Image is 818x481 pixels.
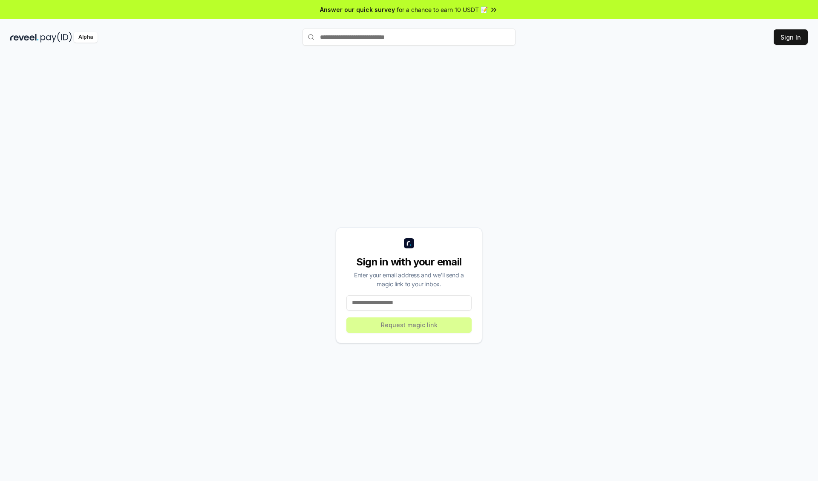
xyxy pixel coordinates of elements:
div: Sign in with your email [346,255,472,269]
button: Sign In [774,29,808,45]
span: Answer our quick survey [320,5,395,14]
div: Alpha [74,32,98,43]
span: for a chance to earn 10 USDT 📝 [397,5,488,14]
img: reveel_dark [10,32,39,43]
div: Enter your email address and we’ll send a magic link to your inbox. [346,271,472,288]
img: pay_id [40,32,72,43]
img: logo_small [404,238,414,248]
